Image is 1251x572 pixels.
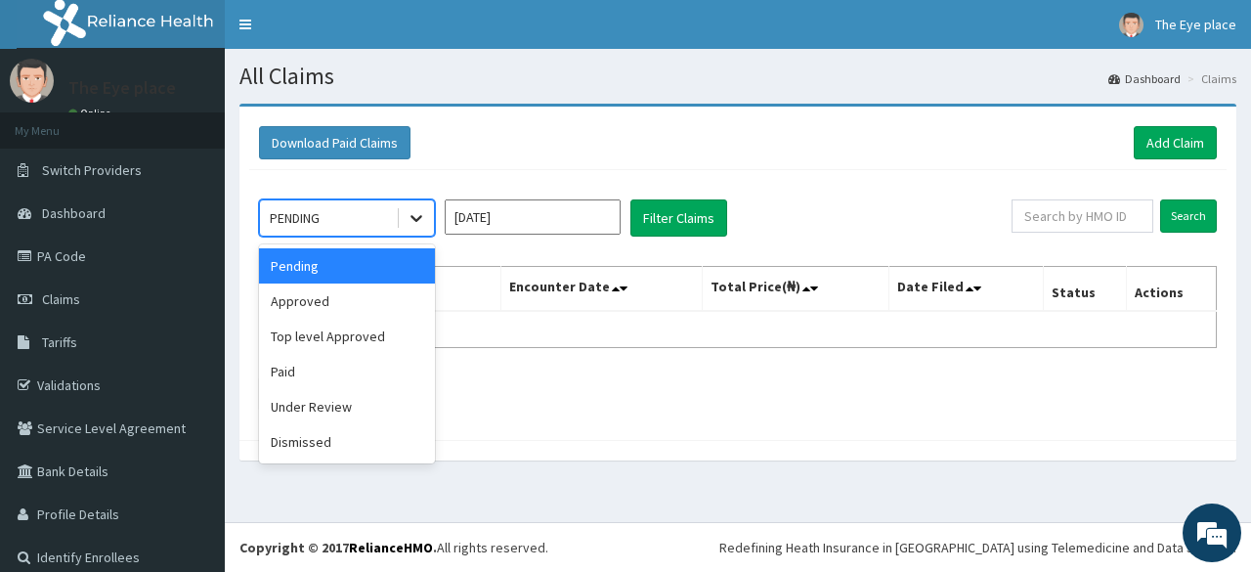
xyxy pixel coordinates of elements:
[349,539,433,556] a: RelianceHMO
[1126,267,1216,312] th: Actions
[1012,199,1153,233] input: Search by HMO ID
[500,267,702,312] th: Encounter Date
[259,284,435,319] div: Approved
[68,107,115,120] a: Online
[42,290,80,308] span: Claims
[888,267,1043,312] th: Date Filed
[10,59,54,103] img: User Image
[270,208,320,228] div: PENDING
[259,126,410,159] button: Download Paid Claims
[259,248,435,284] div: Pending
[1183,70,1236,87] li: Claims
[239,64,1236,89] h1: All Claims
[1119,13,1143,37] img: User Image
[259,354,435,389] div: Paid
[259,389,435,424] div: Under Review
[225,522,1251,572] footer: All rights reserved.
[445,199,621,235] input: Select Month and Year
[1043,267,1126,312] th: Status
[259,424,435,460] div: Dismissed
[1155,16,1236,33] span: The Eye place
[1108,70,1181,87] a: Dashboard
[702,267,888,312] th: Total Price(₦)
[1160,199,1217,233] input: Search
[68,79,176,97] p: The Eye place
[42,333,77,351] span: Tariffs
[239,539,437,556] strong: Copyright © 2017 .
[42,204,106,222] span: Dashboard
[719,538,1236,557] div: Redefining Heath Insurance in [GEOGRAPHIC_DATA] using Telemedicine and Data Science!
[42,161,142,179] span: Switch Providers
[630,199,727,237] button: Filter Claims
[1134,126,1217,159] a: Add Claim
[259,319,435,354] div: Top level Approved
